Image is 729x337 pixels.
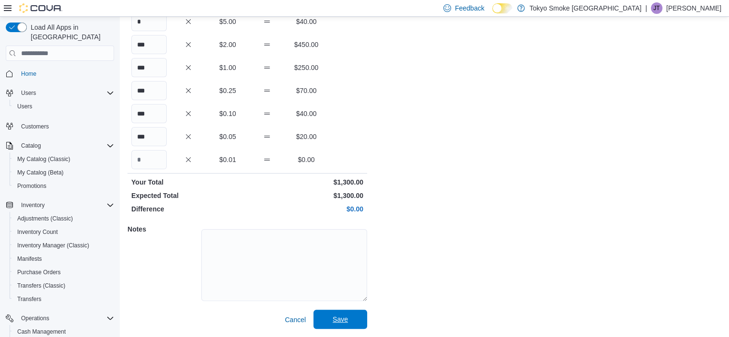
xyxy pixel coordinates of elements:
[210,109,245,118] p: $0.10
[17,140,45,151] button: Catalog
[27,23,114,42] span: Load All Apps in [GEOGRAPHIC_DATA]
[13,226,114,238] span: Inventory Count
[10,225,118,239] button: Inventory Count
[17,282,65,290] span: Transfers (Classic)
[21,201,45,209] span: Inventory
[281,310,310,329] button: Cancel
[651,2,662,14] div: Jade Thiessen
[17,121,53,132] a: Customers
[127,220,199,239] h5: Notes
[13,180,114,192] span: Promotions
[17,87,40,99] button: Users
[289,155,324,164] p: $0.00
[13,101,114,112] span: Users
[131,177,245,187] p: Your Total
[249,177,363,187] p: $1,300.00
[17,155,70,163] span: My Catalog (Classic)
[17,295,41,303] span: Transfers
[2,139,118,152] button: Catalog
[10,179,118,193] button: Promotions
[21,142,41,150] span: Catalog
[2,67,118,81] button: Home
[17,169,64,176] span: My Catalog (Beta)
[131,12,167,31] input: Quantity
[19,3,62,13] img: Cova
[13,280,69,291] a: Transfers (Classic)
[289,17,324,26] p: $40.00
[17,199,48,211] button: Inventory
[492,3,512,13] input: Dark Mode
[210,63,245,72] p: $1.00
[2,312,118,325] button: Operations
[131,104,167,123] input: Quantity
[17,103,32,110] span: Users
[210,155,245,164] p: $0.01
[13,180,50,192] a: Promotions
[285,315,306,325] span: Cancel
[10,252,118,266] button: Manifests
[10,239,118,252] button: Inventory Manager (Classic)
[17,120,114,132] span: Customers
[10,212,118,225] button: Adjustments (Classic)
[13,153,74,165] a: My Catalog (Classic)
[2,198,118,212] button: Inventory
[492,13,493,14] span: Dark Mode
[666,2,721,14] p: [PERSON_NAME]
[13,213,77,224] a: Adjustments (Classic)
[530,2,642,14] p: Tokyo Smoke [GEOGRAPHIC_DATA]
[131,58,167,77] input: Quantity
[249,191,363,200] p: $1,300.00
[210,132,245,141] p: $0.05
[21,89,36,97] span: Users
[10,279,118,292] button: Transfers (Classic)
[455,3,484,13] span: Feedback
[17,268,61,276] span: Purchase Orders
[17,228,58,236] span: Inventory Count
[289,109,324,118] p: $40.00
[653,2,660,14] span: JT
[131,81,167,100] input: Quantity
[17,87,114,99] span: Users
[10,292,118,306] button: Transfers
[10,152,118,166] button: My Catalog (Classic)
[17,68,114,80] span: Home
[2,86,118,100] button: Users
[13,153,114,165] span: My Catalog (Classic)
[13,101,36,112] a: Users
[333,314,348,324] span: Save
[13,226,62,238] a: Inventory Count
[289,63,324,72] p: $250.00
[13,253,114,265] span: Manifests
[17,328,66,336] span: Cash Management
[17,182,46,190] span: Promotions
[2,119,118,133] button: Customers
[10,100,118,113] button: Users
[10,266,118,279] button: Purchase Orders
[13,267,114,278] span: Purchase Orders
[21,123,49,130] span: Customers
[13,240,114,251] span: Inventory Manager (Classic)
[289,132,324,141] p: $20.00
[210,40,245,49] p: $2.00
[131,35,167,54] input: Quantity
[13,253,46,265] a: Manifests
[131,127,167,146] input: Quantity
[13,240,93,251] a: Inventory Manager (Classic)
[17,242,89,249] span: Inventory Manager (Classic)
[10,166,118,179] button: My Catalog (Beta)
[13,267,65,278] a: Purchase Orders
[13,293,114,305] span: Transfers
[645,2,647,14] p: |
[13,213,114,224] span: Adjustments (Classic)
[21,70,36,78] span: Home
[17,255,42,263] span: Manifests
[131,191,245,200] p: Expected Total
[17,199,114,211] span: Inventory
[13,293,45,305] a: Transfers
[210,86,245,95] p: $0.25
[131,204,245,214] p: Difference
[17,68,40,80] a: Home
[17,140,114,151] span: Catalog
[17,313,53,324] button: Operations
[313,310,367,329] button: Save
